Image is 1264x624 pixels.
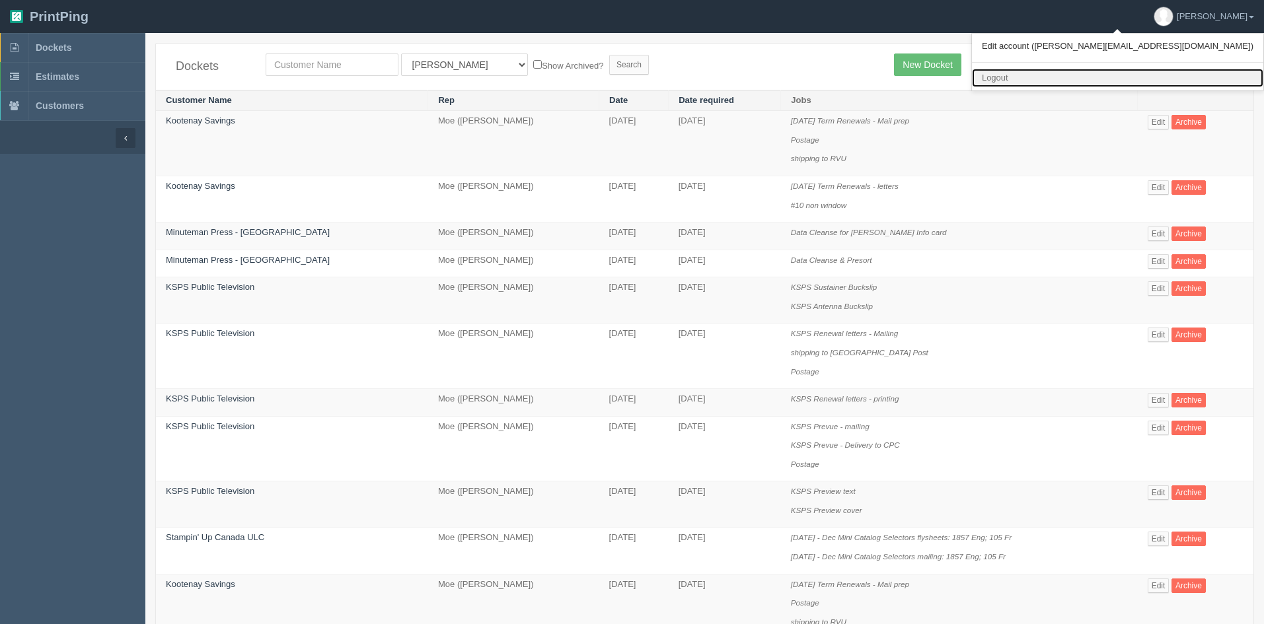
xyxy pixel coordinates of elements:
[1148,393,1170,407] a: Edit
[1171,254,1206,269] a: Archive
[791,135,819,144] i: Postage
[599,416,669,481] td: [DATE]
[669,250,781,277] td: [DATE]
[1171,578,1206,593] a: Archive
[428,324,599,389] td: Moe ([PERSON_NAME])
[894,53,961,76] a: New Docket
[10,10,23,23] img: logo-3e63b451c926e2ac314895c53de4908e5d424f24456219fb08d385ab2e579770.png
[781,90,1138,111] th: Jobs
[1148,421,1170,435] a: Edit
[428,277,599,324] td: Moe ([PERSON_NAME])
[972,69,1263,88] a: Logout
[1148,254,1170,269] a: Edit
[1171,532,1206,546] a: Archive
[166,116,235,125] a: Kootenay Savings
[1154,7,1173,26] img: avatar_default-7531ab5dedf162e01f1e0bb0964e6a185e93c5c22dfe317fb01d7f8cd2b1632c.jpg
[669,223,781,250] td: [DATE]
[166,95,232,105] a: Customer Name
[669,528,781,574] td: [DATE]
[791,598,819,607] i: Postage
[599,277,669,324] td: [DATE]
[428,176,599,223] td: Moe ([PERSON_NAME])
[176,60,246,73] h4: Dockets
[791,580,909,588] i: [DATE] Term Renewals - Mail prep
[669,481,781,528] td: [DATE]
[533,57,603,73] label: Show Archived?
[599,389,669,417] td: [DATE]
[1148,485,1170,500] a: Edit
[609,95,628,105] a: Date
[791,460,819,468] i: Postage
[669,416,781,481] td: [DATE]
[599,176,669,223] td: [DATE]
[791,506,862,514] i: KSPS Preview cover
[1171,180,1206,195] a: Archive
[1148,115,1170,129] a: Edit
[428,528,599,574] td: Moe ([PERSON_NAME])
[791,256,872,264] i: Data Cleanse & Presort
[599,528,669,574] td: [DATE]
[36,42,71,53] span: Dockets
[599,111,669,176] td: [DATE]
[1171,393,1206,407] a: Archive
[1148,328,1170,342] a: Edit
[791,182,899,190] i: [DATE] Term Renewals - letters
[166,532,264,542] a: Stampin' Up Canada ULC
[1148,281,1170,296] a: Edit
[1171,328,1206,342] a: Archive
[791,533,1012,541] i: [DATE] - Dec Mini Catalog Selectors flysheets: 1857 Eng; 105 Fr
[791,154,846,162] i: shipping to RVU
[1171,485,1206,500] a: Archive
[428,111,599,176] td: Moe ([PERSON_NAME])
[166,227,330,237] a: Minuteman Press - [GEOGRAPHIC_DATA]
[791,440,900,449] i: KSPS Prevue - Delivery to CPC
[428,250,599,277] td: Moe ([PERSON_NAME])
[972,37,1263,56] a: Edit account ([PERSON_NAME][EMAIL_ADDRESS][DOMAIN_NAME])
[428,481,599,528] td: Moe ([PERSON_NAME])
[669,277,781,324] td: [DATE]
[1148,180,1170,195] a: Edit
[791,367,819,376] i: Postage
[791,329,898,337] i: KSPS Renewal letters - Mailing
[36,100,84,111] span: Customers
[669,111,781,176] td: [DATE]
[36,71,79,82] span: Estimates
[166,282,254,292] a: KSPS Public Television
[1148,532,1170,546] a: Edit
[166,255,330,265] a: Minuteman Press - [GEOGRAPHIC_DATA]
[1171,226,1206,241] a: Archive
[438,95,455,105] a: Rep
[599,250,669,277] td: [DATE]
[599,324,669,389] td: [DATE]
[533,60,542,69] input: Show Archived?
[599,223,669,250] td: [DATE]
[791,283,877,291] i: KSPS Sustainer Buckslip
[791,422,870,431] i: KSPS Prevue - mailing
[1148,226,1170,241] a: Edit
[599,481,669,528] td: [DATE]
[428,416,599,481] td: Moe ([PERSON_NAME])
[266,53,398,76] input: Customer Name
[1171,421,1206,435] a: Archive
[166,394,254,403] a: KSPS Public Television
[791,348,928,357] i: shipping to [GEOGRAPHIC_DATA] Post
[428,389,599,417] td: Moe ([PERSON_NAME])
[791,552,1006,561] i: [DATE] - Dec Mini Catalog Selectors mailing: 1857 Eng; 105 Fr
[166,421,254,431] a: KSPS Public Television
[428,223,599,250] td: Moe ([PERSON_NAME])
[669,176,781,223] td: [DATE]
[791,302,873,310] i: KSPS Antenna Buckslip
[791,228,947,236] i: Data Cleanse for [PERSON_NAME] Info card
[791,394,899,403] i: KSPS Renewal letters - printing
[791,487,856,495] i: KSPS Preview text
[166,181,235,191] a: Kootenay Savings
[791,116,909,125] i: [DATE] Term Renewals - Mail prep
[679,95,734,105] a: Date required
[166,486,254,496] a: KSPS Public Television
[1171,281,1206,296] a: Archive
[669,324,781,389] td: [DATE]
[166,579,235,589] a: Kootenay Savings
[1148,578,1170,593] a: Edit
[791,201,846,209] i: #10 non window
[1171,115,1206,129] a: Archive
